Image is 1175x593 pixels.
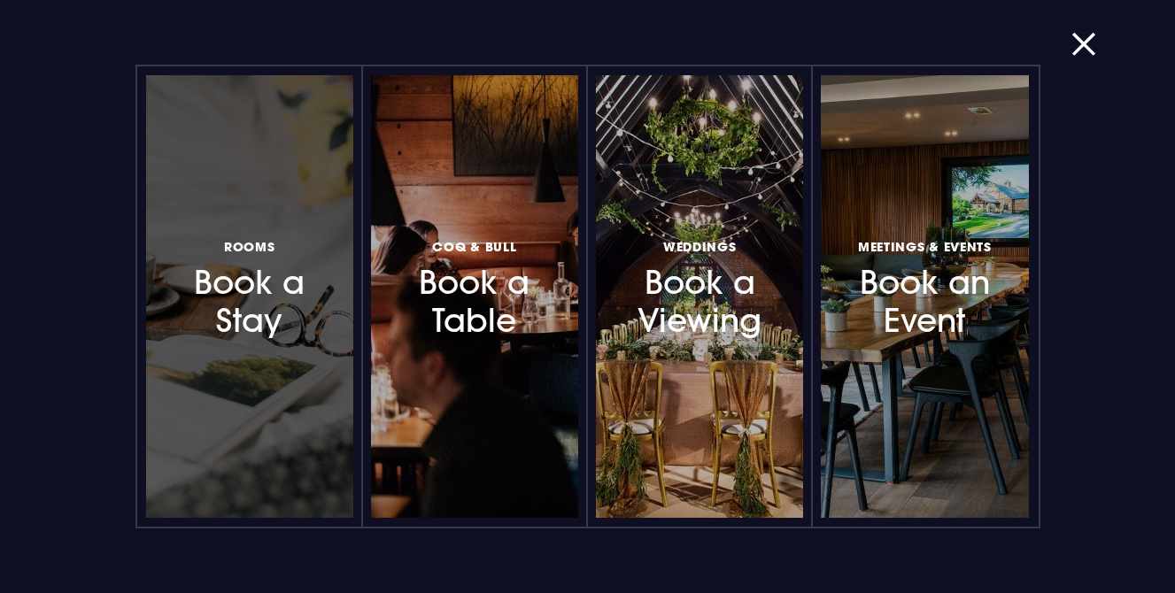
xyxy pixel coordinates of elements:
[371,75,578,518] a: Coq & BullBook a Table
[857,235,993,340] h3: Book an Event
[858,238,992,255] span: Meetings & Events
[182,235,317,340] h3: Book a Stay
[821,75,1028,518] a: Meetings & EventsBook an Event
[663,238,737,255] span: Weddings
[632,235,768,340] h3: Book a Viewing
[146,75,353,518] a: RoomsBook a Stay
[596,75,803,518] a: WeddingsBook a Viewing
[432,238,516,255] span: Coq & Bull
[406,235,542,340] h3: Book a Table
[224,238,275,255] span: Rooms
